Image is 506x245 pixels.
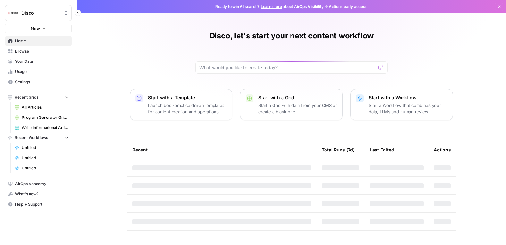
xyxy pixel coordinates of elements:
span: Recent Grids [15,94,38,100]
a: Write Informational Articles [12,123,72,133]
span: Your Data [15,59,69,64]
button: Workspace: Disco [5,5,72,21]
span: Browse [15,48,69,54]
button: Help + Support [5,199,72,209]
button: Recent Grids [5,93,72,102]
span: Home [15,38,69,44]
a: AirOps Academy [5,179,72,189]
div: Total Runs (7d) [322,141,355,159]
p: Start with a Grid [258,94,337,101]
a: Untitled [12,143,72,153]
span: AirOps Academy [15,181,69,187]
span: Usage [15,69,69,75]
a: Your Data [5,56,72,67]
span: Disco [21,10,60,16]
img: Disco Logo [7,7,19,19]
p: Launch best-practice driven templates for content creation and operations [148,102,227,115]
a: Settings [5,77,72,87]
span: New [31,25,40,32]
a: Home [5,36,72,46]
div: Actions [434,141,451,159]
div: What's new? [5,189,71,199]
span: Actions early access [329,4,367,10]
p: Start with a Workflow [369,94,448,101]
input: What would you like to create today? [199,64,376,71]
button: Start with a WorkflowStart a Workflow that combines your data, LLMs and human review [350,89,453,120]
a: Untitled [12,163,72,173]
span: Write Informational Articles [22,125,69,131]
span: Settings [15,79,69,85]
button: What's new? [5,189,72,199]
a: Program Generator Grid (1) [12,112,72,123]
button: New [5,24,72,33]
span: Recent Workflows [15,135,48,141]
span: All Articles [22,104,69,110]
button: Start with a GridStart a Grid with data from your CMS or create a blank one [240,89,343,120]
div: Recent [132,141,311,159]
a: All Articles [12,102,72,112]
span: Program Generator Grid (1) [22,115,69,120]
p: Start a Workflow that combines your data, LLMs and human review [369,102,448,115]
a: Usage [5,67,72,77]
p: Start a Grid with data from your CMS or create a blank one [258,102,337,115]
a: Untitled [12,153,72,163]
span: Ready to win AI search? about AirOps Visibility [215,4,324,10]
a: Learn more [261,4,282,9]
span: Untitled [22,165,69,171]
h1: Disco, let's start your next content workflow [209,31,374,41]
button: Recent Workflows [5,133,72,143]
span: Untitled [22,155,69,161]
button: Start with a TemplateLaunch best-practice driven templates for content creation and operations [130,89,232,120]
p: Start with a Template [148,94,227,101]
div: Last Edited [370,141,394,159]
span: Untitled [22,145,69,151]
a: Browse [5,46,72,56]
span: Help + Support [15,201,69,207]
